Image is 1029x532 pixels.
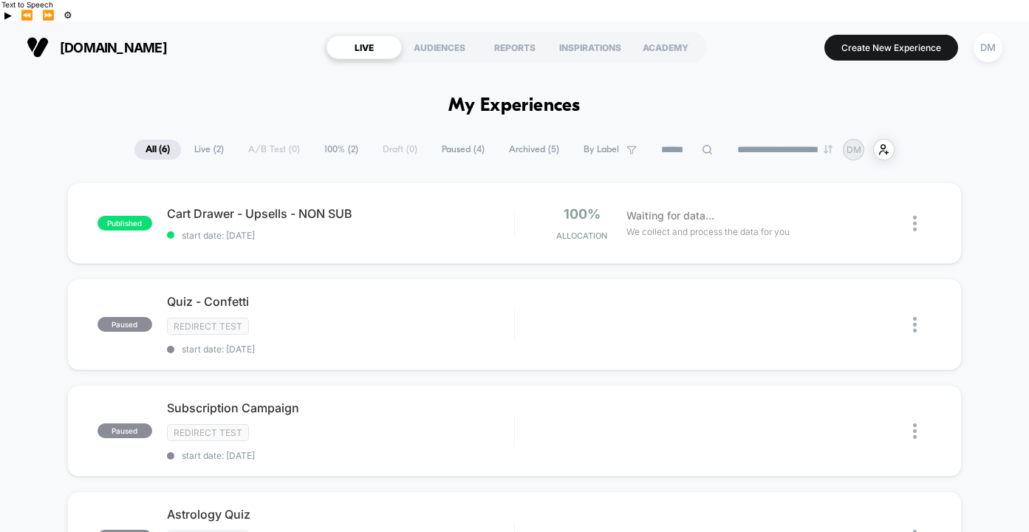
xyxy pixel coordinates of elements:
img: Visually logo [27,36,49,58]
p: DM [847,144,861,155]
span: published [98,216,152,231]
span: paused [98,423,152,438]
button: [DOMAIN_NAME] [22,35,171,59]
div: AUDIENCES [402,35,477,59]
span: Archived ( 5 ) [498,140,570,160]
img: close [913,216,917,231]
span: Redirect Test [167,318,249,335]
img: close [913,317,917,332]
span: start date: [DATE] [167,450,514,461]
span: [DOMAIN_NAME] [60,40,167,55]
div: DM [974,33,1002,62]
span: Allocation [556,231,607,241]
span: By Label [584,144,619,155]
button: DM [969,33,1007,63]
button: Previous [16,9,38,21]
span: Cart Drawer - Upsells - NON SUB [167,206,514,221]
span: Live ( 2 ) [183,140,235,160]
div: LIVE [327,35,402,59]
div: INSPIRATIONS [553,35,628,59]
span: 100% [564,206,601,222]
button: Create New Experience [824,35,958,61]
div: ACADEMY [628,35,703,59]
div: REPORTS [477,35,553,59]
span: Subscription Campaign [167,400,514,415]
span: paused [98,317,152,332]
button: Settings [59,9,77,21]
span: Waiting for data... [626,208,714,224]
span: 100% ( 2 ) [313,140,369,160]
span: We collect and process the data for you [626,225,790,239]
span: Paused ( 4 ) [431,140,496,160]
span: Quiz - Confetti [167,294,514,309]
span: Astrology Quiz [167,507,514,522]
h1: My Experiences [448,95,581,117]
button: Forward [38,9,59,21]
img: close [913,423,917,439]
span: All ( 6 ) [134,140,181,160]
span: Redirect Test [167,424,249,441]
img: end [824,145,833,154]
span: start date: [DATE] [167,230,514,241]
span: start date: [DATE] [167,344,514,355]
